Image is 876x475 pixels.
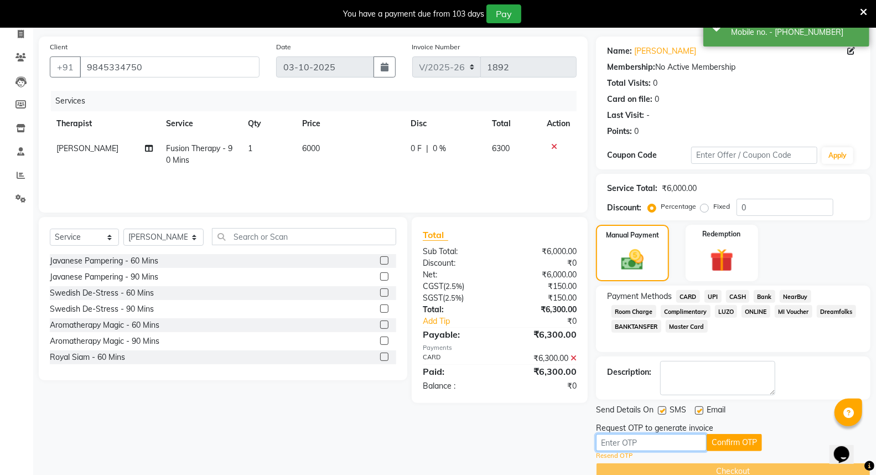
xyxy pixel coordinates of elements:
[414,328,500,341] div: Payable:
[343,8,484,20] div: You have a payment due from 103 days
[676,290,700,303] span: CARD
[248,143,252,153] span: 1
[50,335,159,347] div: Aromatherapy Magic - 90 Mins
[50,56,81,78] button: +91
[596,434,707,451] input: Enter OTP
[514,316,585,327] div: ₹0
[50,319,159,331] div: Aromatherapy Magic - 60 Mins
[780,290,811,303] span: NearBuy
[500,353,585,364] div: ₹6,300.00
[51,91,585,111] div: Services
[606,230,659,240] label: Manual Payment
[611,305,656,318] span: Room Charge
[492,143,510,153] span: 6300
[607,94,652,105] div: Card on file:
[726,290,750,303] span: CASH
[666,320,708,333] span: Master Card
[500,304,585,316] div: ₹6,300.00
[707,404,725,418] span: Email
[607,78,651,89] div: Total Visits:
[159,111,241,136] th: Service
[500,292,585,304] div: ₹150.00
[540,111,577,136] th: Action
[414,380,500,392] div: Balance :
[596,422,713,434] div: Request OTP to generate invoice
[412,42,460,52] label: Invoice Number
[433,143,446,154] span: 0 %
[703,246,741,275] img: _gift.svg
[276,42,291,52] label: Date
[611,320,661,333] span: BANKTANSFER
[302,143,320,153] span: 6000
[607,202,641,214] div: Discount:
[754,290,775,303] span: Bank
[500,257,585,269] div: ₹0
[296,111,404,136] th: Price
[423,343,577,353] div: Payments
[653,78,657,89] div: 0
[423,229,448,241] span: Total
[500,246,585,257] div: ₹6,000.00
[500,365,585,378] div: ₹6,300.00
[607,61,655,73] div: Membership:
[646,110,650,121] div: -
[703,229,741,239] label: Redemption
[50,352,125,363] div: Royal Siam - 60 Mins
[50,111,159,136] th: Therapist
[830,431,865,464] iframe: chat widget
[426,143,428,154] span: |
[411,143,422,154] span: 0 F
[500,281,585,292] div: ₹150.00
[822,147,853,164] button: Apply
[715,305,738,318] span: LUZO
[414,365,500,378] div: Paid:
[414,316,514,327] a: Add Tip
[414,353,500,364] div: CARD
[707,434,762,451] button: Confirm OTP
[713,202,730,211] label: Fixed
[607,126,632,137] div: Points:
[241,111,296,136] th: Qty
[50,271,158,283] div: Javanese Pampering - 90 Mins
[596,451,633,461] a: Resend OTP
[166,143,232,165] span: Fusion Therapy - 90 Mins
[634,126,639,137] div: 0
[212,228,396,245] input: Search or Scan
[500,269,585,281] div: ₹6,000.00
[775,305,812,318] span: MI Voucher
[423,281,443,291] span: CGST
[423,293,443,303] span: SGST
[414,269,500,281] div: Net:
[742,305,770,318] span: ONLINE
[500,380,585,392] div: ₹0
[607,61,859,73] div: No Active Membership
[607,45,632,57] div: Name:
[414,292,500,304] div: ( )
[607,291,672,302] span: Payment Methods
[607,110,644,121] div: Last Visit:
[661,305,711,318] span: Complimentary
[486,4,521,23] button: Pay
[607,366,651,378] div: Description:
[500,328,585,341] div: ₹6,300.00
[414,246,500,257] div: Sub Total:
[56,143,118,153] span: [PERSON_NAME]
[485,111,540,136] th: Total
[670,404,686,418] span: SMS
[691,147,817,164] input: Enter Offer / Coupon Code
[50,303,154,315] div: Swedish De-Stress - 90 Mins
[445,293,462,302] span: 2.5%
[704,290,722,303] span: UPI
[445,282,462,291] span: 2.5%
[414,281,500,292] div: ( )
[607,149,691,161] div: Coupon Code
[414,304,500,316] div: Total:
[50,255,158,267] div: Javanese Pampering - 60 Mins
[414,257,500,269] div: Discount:
[655,94,659,105] div: 0
[80,56,260,78] input: Search by Name/Mobile/Email/Code
[614,247,651,273] img: _cash.svg
[50,42,68,52] label: Client
[661,202,696,211] label: Percentage
[596,404,654,418] span: Send Details On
